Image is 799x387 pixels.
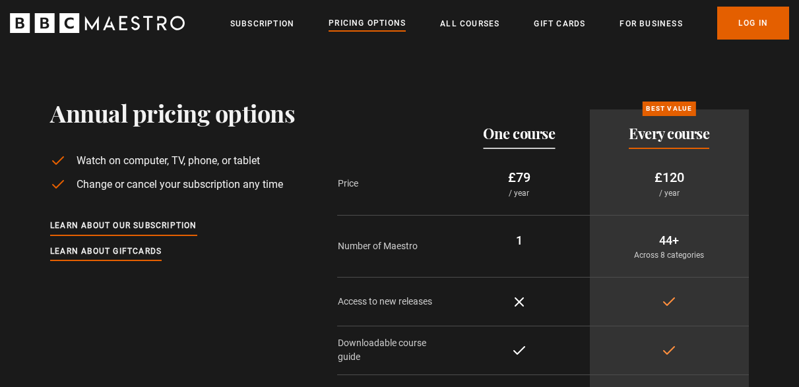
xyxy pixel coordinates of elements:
a: Learn about our subscription [50,219,197,233]
a: Pricing Options [329,16,406,31]
p: Across 8 categories [600,249,738,261]
p: Access to new releases [338,295,448,309]
p: Number of Maestro [338,239,448,253]
h1: Annual pricing options [50,99,295,127]
p: / year [459,187,579,199]
p: / year [600,187,738,199]
a: Log In [717,7,789,40]
nav: Primary [230,7,789,40]
p: Price [338,177,448,191]
h2: Every course [629,125,709,141]
a: For business [620,17,682,30]
p: 44+ [600,231,738,249]
p: Best value [643,102,695,116]
svg: BBC Maestro [10,13,185,33]
li: Watch on computer, TV, phone, or tablet [50,153,295,169]
p: £79 [459,167,579,187]
a: Subscription [230,17,294,30]
a: Gift Cards [534,17,585,30]
p: Downloadable course guide [338,336,448,364]
p: 1 [459,231,579,249]
a: All Courses [440,17,499,30]
li: Change or cancel your subscription any time [50,177,295,193]
p: £120 [600,167,738,187]
h2: One course [483,125,555,141]
a: Learn about giftcards [50,245,162,259]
